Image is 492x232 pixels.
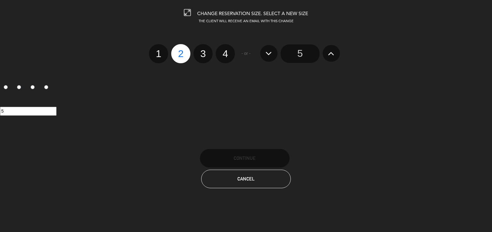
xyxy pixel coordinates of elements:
input: 3 [31,85,35,89]
label: 4 [40,83,54,93]
button: Cancel [201,170,291,188]
label: 3 [193,44,213,63]
input: 2 [17,85,21,89]
input: 4 [44,85,48,89]
span: Continue [234,155,256,161]
span: CHANGE RESERVATION SIZE. SELECT A NEW SIZE [197,11,308,16]
label: 4 [216,44,235,63]
input: 1 [4,85,8,89]
label: 3 [27,83,41,93]
span: - or - [241,50,251,57]
label: 1 [149,44,168,63]
span: THE CLIENT WILL RECEIVE AN EMAIL WITH THIS CHANGE [199,20,294,23]
button: Continue [200,149,290,168]
label: 2 [14,83,27,93]
label: 2 [171,44,190,63]
span: Cancel [237,176,255,181]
